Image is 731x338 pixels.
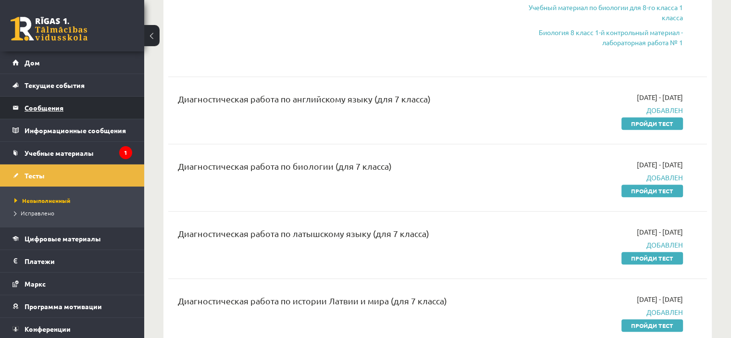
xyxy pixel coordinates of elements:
[124,149,127,156] font: 1
[12,97,132,119] a: Сообщения
[25,149,94,157] font: Учебные материалы
[12,142,132,164] a: Учебные материалы
[25,279,46,288] font: Маркс
[25,58,40,67] font: Дом
[178,94,431,104] font: Диагностическая работа по английскому языку (для 7 класса)
[524,27,683,48] a: Биология 8 класс 1-й контрольный материал - лабораторная работа № 1
[621,252,683,264] a: Пройди тест
[178,296,447,306] font: Диагностическая работа по истории Латвии и мира (для 7 класса)
[631,254,673,262] font: Пройди тест
[631,120,673,127] font: Пройди тест
[621,319,683,332] a: Пройди тест
[12,164,132,187] a: Тесты
[12,250,132,272] a: Платежи
[637,93,683,101] font: [DATE] - [DATE]
[646,173,683,182] font: Добавлен
[621,117,683,130] a: Пройди тест
[12,74,132,96] a: Текущие события
[12,119,132,141] a: Информационные сообщения1
[529,3,683,22] font: Учебный материал по биологии для 8-го класса 1 класса
[637,227,683,236] font: [DATE] - [DATE]
[646,308,683,316] font: Добавлен
[178,161,392,171] font: Диагностическая работа по биологии (для 7 класса)
[178,228,429,238] font: Диагностическая работа по латышскому языку (для 7 класса)
[621,185,683,197] a: Пройди тест
[524,2,683,23] a: Учебный материал по биологии для 8-го класса 1 класса
[25,171,45,180] font: Тесты
[25,234,101,243] font: Цифровые материалы
[14,209,135,217] a: Исправлено
[25,257,55,265] font: Платежи
[25,126,126,135] font: Информационные сообщения
[25,302,102,311] font: Программа мотивации
[25,103,63,112] font: Сообщения
[631,187,673,195] font: Пройди тест
[12,227,132,250] a: Цифровые материалы
[25,325,71,333] font: Конференции
[12,51,132,74] a: Дом
[14,196,135,205] a: Невыполненный
[539,28,683,47] font: Биология 8 класс 1-й контрольный материал - лабораторная работа № 1
[646,106,683,114] font: Добавлен
[21,209,54,217] font: Исправлено
[12,295,132,317] a: Программа мотивации
[11,17,87,41] a: Рижская 1-я средняя школа заочного обучения
[25,81,85,89] font: Текущие события
[637,295,683,303] font: [DATE] - [DATE]
[22,197,70,204] font: Невыполненный
[12,273,132,295] a: Маркс
[646,240,683,249] font: Добавлен
[637,160,683,169] font: [DATE] - [DATE]
[631,322,673,329] font: Пройди тест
